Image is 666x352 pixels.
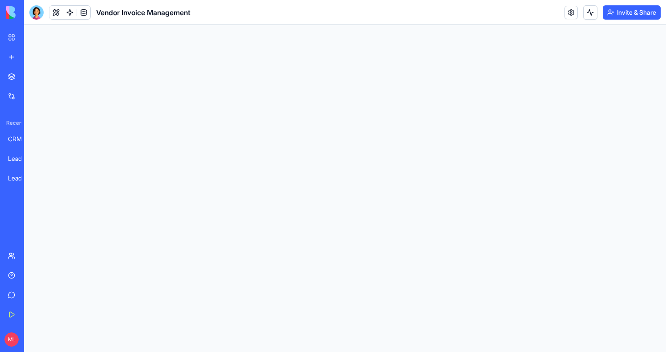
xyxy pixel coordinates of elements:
div: Lead Enrichment Hub [8,154,33,163]
div: CRM Analytics Pro [8,135,33,143]
a: CRM Analytics Pro [3,130,38,148]
button: Invite & Share [603,5,661,20]
span: Recent [3,119,21,127]
a: Lead Enrichment Hub [3,150,38,168]
a: Lead Enrichment Hub [3,169,38,187]
span: ML [4,332,19,347]
div: Lead Enrichment Hub [8,174,33,183]
span: Vendor Invoice Management [96,7,191,18]
img: logo [6,6,61,19]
